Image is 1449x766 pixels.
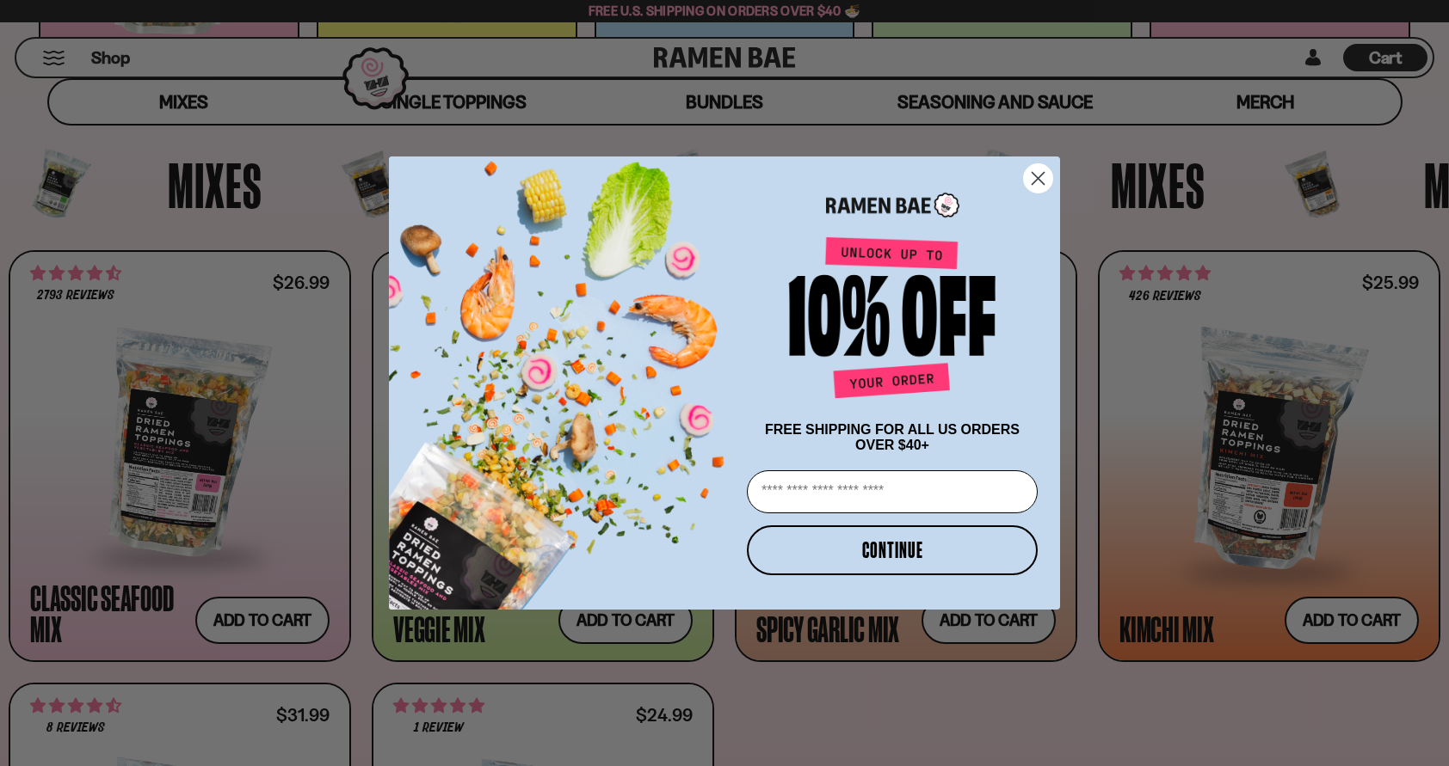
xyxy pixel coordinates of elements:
img: Ramen Bae Logo [826,191,959,219]
span: FREE SHIPPING FOR ALL US ORDERS OVER $40+ [765,422,1020,452]
img: Unlock up to 10% off [785,236,1000,405]
img: ce7035ce-2e49-461c-ae4b-8ade7372f32c.png [389,142,740,610]
button: CONTINUE [747,525,1038,575]
button: Close dialog [1023,163,1053,193]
